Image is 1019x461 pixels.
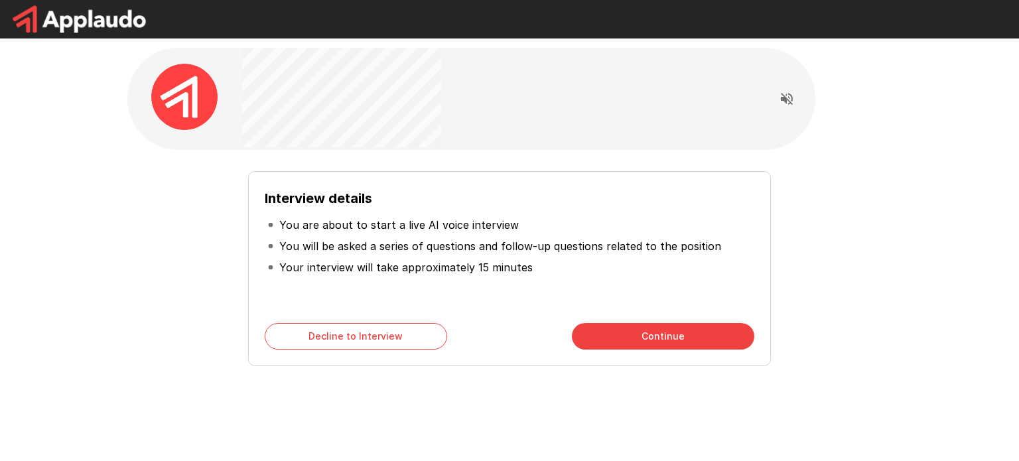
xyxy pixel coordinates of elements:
p: You will be asked a series of questions and follow-up questions related to the position [279,238,721,254]
button: Continue [572,323,754,350]
p: You are about to start a live AI voice interview [279,217,519,233]
button: Decline to Interview [265,323,447,350]
img: applaudo_avatar.png [151,64,218,130]
p: Your interview will take approximately 15 minutes [279,259,533,275]
b: Interview details [265,190,372,206]
button: Read questions aloud [774,86,800,112]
